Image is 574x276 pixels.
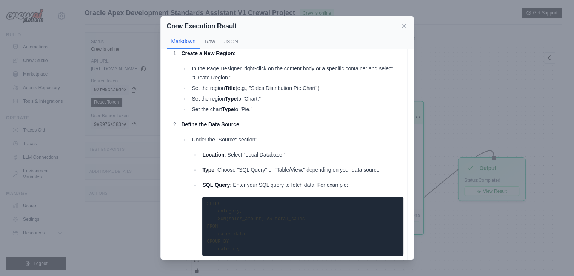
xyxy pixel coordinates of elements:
iframe: Chat Widget [536,240,574,276]
code: SELECT category, SUM(sales_amount) AS total_sales FROM sales_data GROUP BY category [207,201,305,252]
p: : Choose "SQL Query" or "Table/View," depending on your data source. [202,165,403,174]
p: : [181,49,403,58]
button: JSON [220,34,243,49]
li: Set the region (e.g., "Sales Distribution Pie Chart"). [189,84,403,93]
li: Set the region to "Chart." [189,94,403,103]
p: : [181,120,403,129]
strong: Define the Data Source [181,121,239,127]
button: Markdown [167,34,200,49]
p: : Select "Local Database." [202,150,403,159]
strong: Type [222,106,234,112]
li: In the Page Designer, right-click on the content body or a specific container and select "Create ... [189,64,403,82]
p: : Enter your SQL query to fetch data. For example: [202,180,403,189]
button: Raw [200,34,220,49]
strong: Type [202,167,214,173]
strong: Create a New Region [181,50,234,56]
strong: SQL Query [202,182,230,188]
strong: Location [202,152,224,158]
strong: Title [225,85,236,91]
li: Set the chart to "Pie." [189,105,403,114]
strong: Type [225,96,237,102]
